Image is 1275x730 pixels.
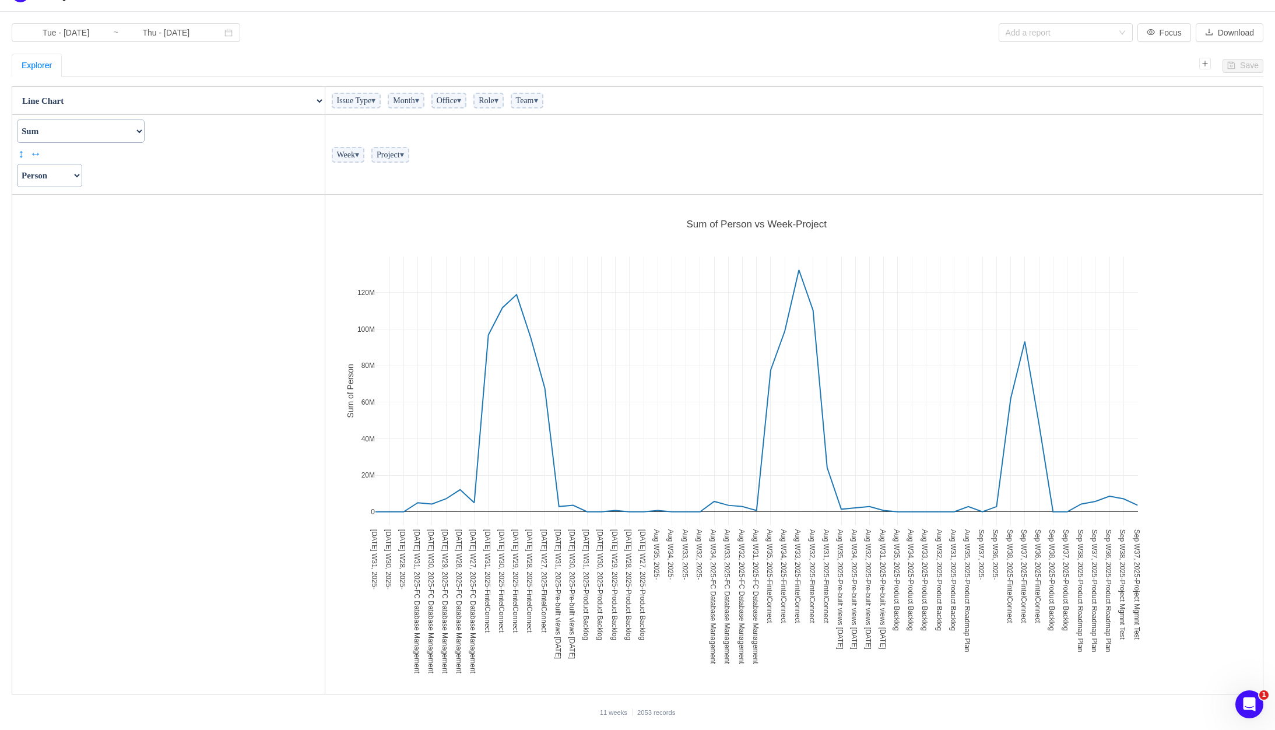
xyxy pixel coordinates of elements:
[600,709,627,716] small: 11 weeks
[1223,59,1263,73] button: icon: saveSave
[431,93,467,108] span: Office
[19,26,113,39] input: Start date
[18,145,27,162] a: ↕
[1006,27,1113,38] div: Add a report
[388,93,424,108] span: Month
[119,26,213,39] input: End date
[473,93,503,108] span: Role
[371,96,375,105] span: ▾
[332,147,365,163] span: Week
[1119,29,1126,37] i: icon: down
[30,145,38,162] a: ↔
[494,96,498,105] span: ▾
[1235,690,1263,718] iframe: Intercom live chat
[1137,23,1191,42] button: icon: eyeFocus
[1199,58,1211,69] i: icon: plus
[371,147,409,163] span: Project
[224,29,233,37] i: icon: calendar
[355,150,359,159] span: ▾
[415,96,419,105] span: ▾
[1259,690,1269,700] span: 1
[400,150,404,159] span: ▾
[332,93,381,108] span: Issue Type
[637,709,675,716] small: 2053 records
[457,96,461,105] span: ▾
[511,93,543,108] span: Team
[534,96,538,105] span: ▾
[22,54,52,76] div: Explorer
[1196,23,1263,42] button: icon: downloadDownload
